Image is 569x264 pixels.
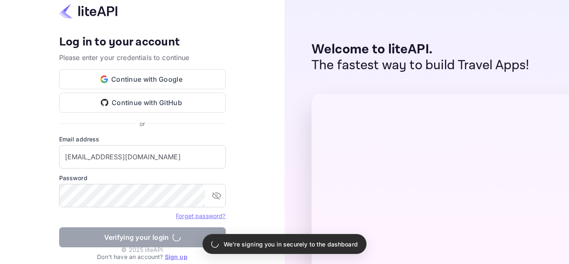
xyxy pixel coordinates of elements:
p: We're signing you in securely to the dashboard [224,240,358,249]
input: Enter your email address [59,145,226,168]
p: Welcome to liteAPI. [312,42,529,58]
img: liteapi [59,3,117,19]
button: Continue with GitHub [59,93,226,113]
a: Sign up [165,253,187,260]
button: Continue with Google [59,69,226,89]
p: or [140,119,145,128]
button: toggle password visibility [208,187,225,204]
p: Don't have an account? [59,252,226,261]
label: Email address [59,135,226,143]
a: Forget password? [176,212,225,219]
p: Please enter your credentials to continue [59,53,226,63]
label: Password [59,173,226,182]
p: The fastest way to build Travel Apps! [312,58,529,73]
a: Forget password? [176,211,225,220]
p: © 2025 liteAPI [121,245,163,254]
h4: Log in to your account [59,35,226,50]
